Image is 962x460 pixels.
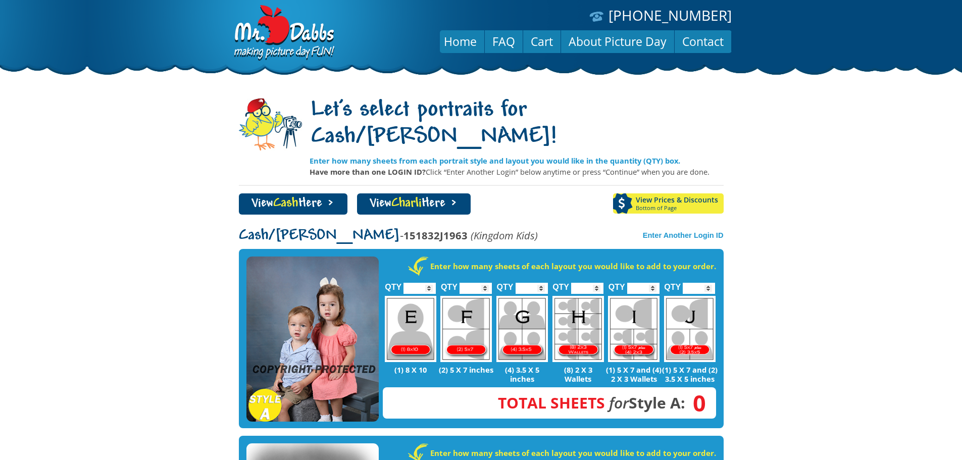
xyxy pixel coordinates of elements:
p: (2) 5 X 7 inches [438,365,494,374]
a: View Prices & DiscountsBottom of Page [613,193,724,214]
p: (4) 3.5 X 5 inches [494,365,550,383]
p: - [239,230,538,241]
p: Click “Enter Another Login” below anytime or press “Continue” when you are done. [310,166,724,177]
strong: Style A: [498,392,685,413]
a: ViewCashHere > [239,193,347,215]
img: F [440,296,492,362]
label: QTY [497,272,514,296]
h1: Let's select portraits for Cash/[PERSON_NAME]! [310,97,724,151]
strong: Have more than one LOGIN ID? [310,167,426,177]
a: Enter Another Login ID [643,231,724,239]
p: (1) 5 X 7 and (2) 3.5 X 5 inches [662,365,718,383]
a: FAQ [485,29,523,54]
p: (1) 8 X 10 [383,365,439,374]
img: Dabbs Company [231,5,336,62]
img: STYLE A [246,257,379,422]
span: 0 [685,397,706,408]
span: Charli [391,197,422,211]
img: J [664,296,716,362]
strong: Enter how many sheets of each layout you would like to add to your order. [430,448,716,458]
em: (Kingdom Kids) [471,228,538,242]
img: G [496,296,548,362]
a: Contact [675,29,731,54]
img: H [552,296,604,362]
a: ViewCharliHere > [357,193,471,215]
a: Cart [523,29,561,54]
strong: 151832J1963 [403,228,468,242]
strong: Enter how many sheets from each portrait style and layout you would like in the quantity (QTY) box. [310,156,680,166]
a: About Picture Day [561,29,674,54]
img: I [608,296,660,362]
label: QTY [552,272,569,296]
label: QTY [385,272,401,296]
p: (1) 5 X 7 and (4) 2 X 3 Wallets [606,365,662,383]
label: QTY [664,272,681,296]
a: Home [436,29,484,54]
span: Bottom of Page [636,205,724,211]
label: QTY [441,272,458,296]
em: for [609,392,629,413]
img: camera-mascot [239,98,302,150]
strong: Enter how many sheets of each layout you would like to add to your order. [430,261,716,271]
span: Cash [273,197,298,211]
p: (8) 2 X 3 Wallets [550,365,606,383]
img: E [385,296,436,362]
span: Total Sheets [498,392,605,413]
a: [PHONE_NUMBER] [609,6,732,25]
label: QTY [609,272,625,296]
span: Cash/[PERSON_NAME] [239,228,400,244]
